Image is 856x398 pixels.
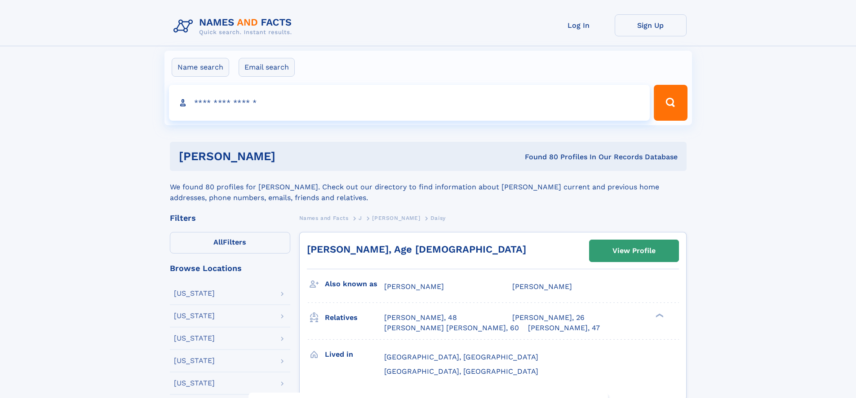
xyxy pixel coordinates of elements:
[172,58,229,77] label: Name search
[512,313,585,323] a: [PERSON_NAME], 26
[384,313,457,323] a: [PERSON_NAME], 48
[590,240,679,262] a: View Profile
[174,335,215,342] div: [US_STATE]
[325,276,384,292] h3: Also known as
[615,14,687,36] a: Sign Up
[653,313,664,319] div: ❯
[307,244,526,255] a: [PERSON_NAME], Age [DEMOGRAPHIC_DATA]
[174,357,215,364] div: [US_STATE]
[325,347,384,362] h3: Lived in
[239,58,295,77] label: Email search
[169,85,650,121] input: search input
[299,212,349,223] a: Names and Facts
[359,212,362,223] a: J
[170,171,687,203] div: We found 80 profiles for [PERSON_NAME]. Check out our directory to find information about [PERSON...
[654,85,687,121] button: Search Button
[170,14,299,39] img: Logo Names and Facts
[384,353,538,361] span: [GEOGRAPHIC_DATA], [GEOGRAPHIC_DATA]
[170,264,290,272] div: Browse Locations
[174,312,215,319] div: [US_STATE]
[384,367,538,376] span: [GEOGRAPHIC_DATA], [GEOGRAPHIC_DATA]
[400,152,678,162] div: Found 80 Profiles In Our Records Database
[174,290,215,297] div: [US_STATE]
[528,323,600,333] a: [PERSON_NAME], 47
[170,232,290,254] label: Filters
[384,282,444,291] span: [PERSON_NAME]
[372,215,420,221] span: [PERSON_NAME]
[543,14,615,36] a: Log In
[170,214,290,222] div: Filters
[372,212,420,223] a: [PERSON_NAME]
[512,282,572,291] span: [PERSON_NAME]
[179,151,400,162] h1: [PERSON_NAME]
[612,241,656,261] div: View Profile
[359,215,362,221] span: J
[430,215,446,221] span: Daisy
[384,323,519,333] a: [PERSON_NAME] [PERSON_NAME], 60
[174,380,215,387] div: [US_STATE]
[213,238,223,246] span: All
[325,310,384,325] h3: Relatives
